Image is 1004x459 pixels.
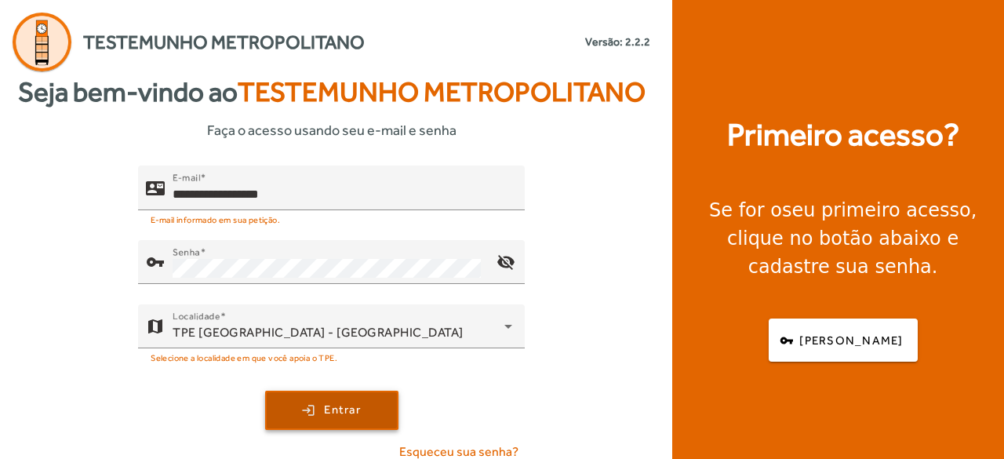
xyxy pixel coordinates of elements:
small: Versão: 2.2.2 [585,34,650,50]
mat-icon: contact_mail [146,178,165,197]
mat-hint: E-mail informado em sua petição. [151,210,280,228]
span: [PERSON_NAME] [799,332,903,350]
strong: Seja bem-vindo ao [18,71,646,113]
span: Testemunho Metropolitano [238,76,646,107]
img: Logo Agenda [13,13,71,71]
span: Entrar [324,401,361,419]
mat-icon: map [146,317,165,336]
mat-icon: visibility_off [487,243,525,281]
strong: Primeiro acesso? [727,111,959,158]
mat-label: E-mail [173,171,200,182]
mat-label: Senha [173,246,200,257]
button: [PERSON_NAME] [769,319,918,362]
span: Testemunho Metropolitano [83,28,365,56]
mat-hint: Selecione a localidade em que você apoia o TPE. [151,348,337,366]
mat-icon: vpn_key [146,253,165,271]
strong: seu primeiro acesso [782,199,971,221]
span: TPE [GEOGRAPHIC_DATA] - [GEOGRAPHIC_DATA] [173,325,464,340]
div: Se for o , clique no botão abaixo e cadastre sua senha. [691,196,995,281]
button: Entrar [265,391,398,430]
span: Faça o acesso usando seu e-mail e senha [207,119,457,140]
mat-label: Localidade [173,310,220,321]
